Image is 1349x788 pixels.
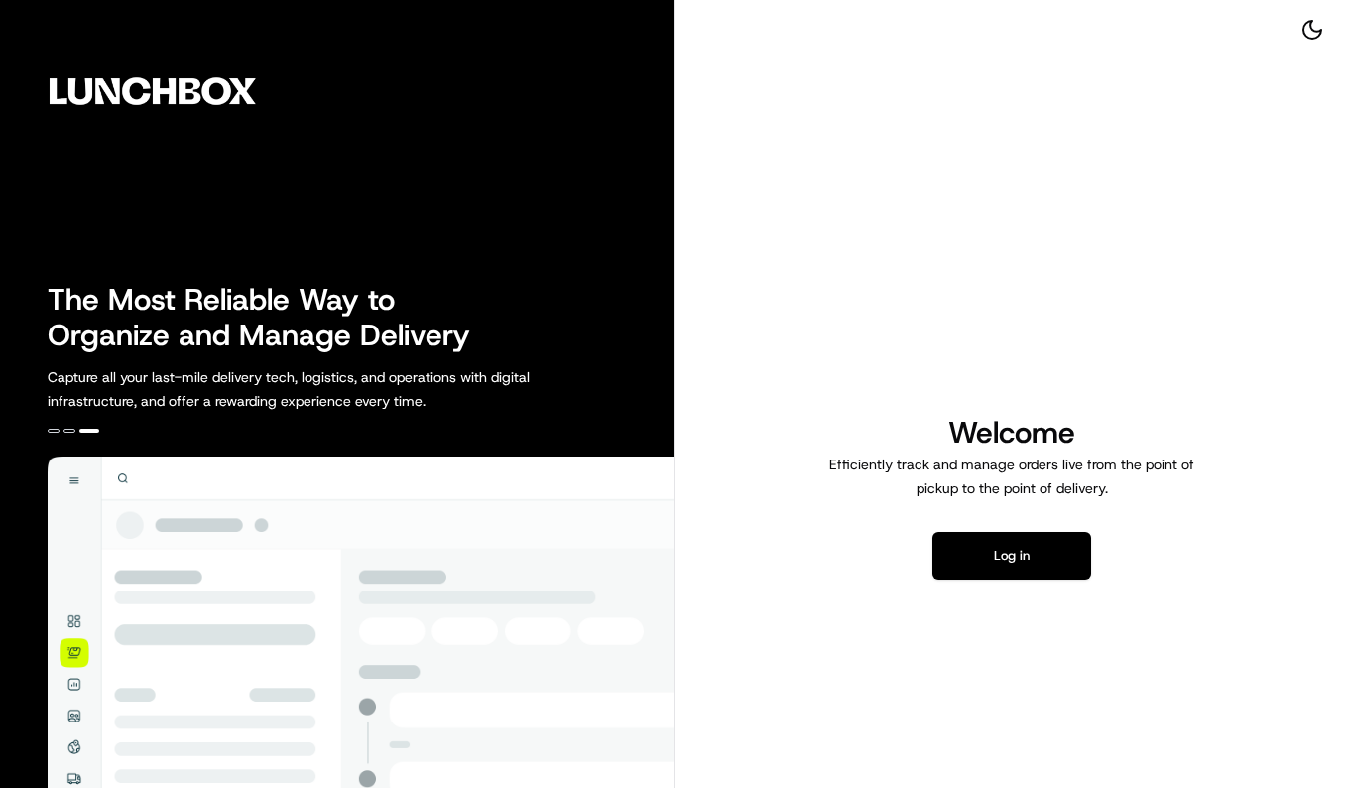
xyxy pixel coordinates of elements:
h2: The Most Reliable Way to Organize and Manage Delivery [48,282,492,353]
img: Company Logo [12,12,294,171]
h1: Welcome [821,413,1202,453]
button: Log in [932,532,1091,580]
p: Capture all your last-mile delivery tech, logistics, and operations with digital infrastructure, ... [48,365,619,413]
p: Efficiently track and manage orders live from the point of pickup to the point of delivery. [821,453,1202,500]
